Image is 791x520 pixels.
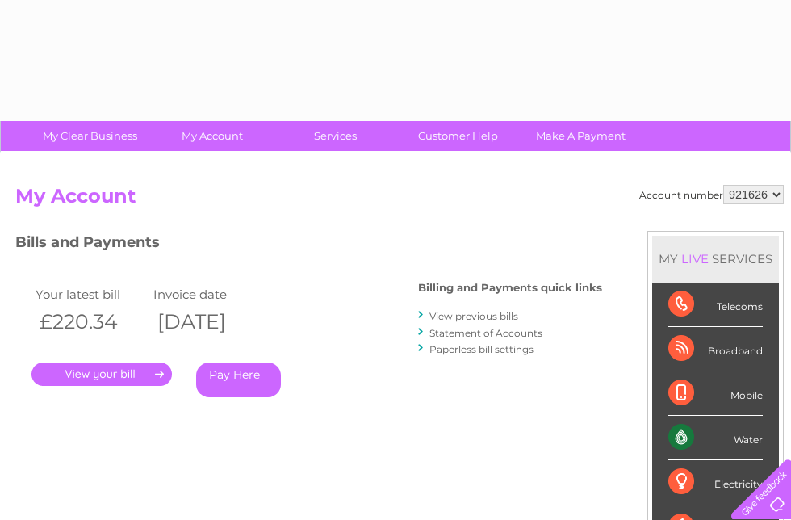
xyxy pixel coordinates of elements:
a: View previous bills [429,310,518,322]
a: My Clear Business [23,121,157,151]
a: Statement of Accounts [429,327,542,339]
a: . [31,363,172,386]
th: £220.34 [31,305,149,338]
a: Paperless bill settings [429,343,534,355]
div: LIVE [678,251,712,266]
div: Telecoms [668,283,763,327]
h2: My Account [15,185,784,216]
a: My Account [146,121,279,151]
a: Make A Payment [514,121,647,151]
div: Mobile [668,371,763,416]
div: Electricity [668,460,763,505]
a: Services [269,121,402,151]
h4: Billing and Payments quick links [418,282,602,294]
div: Broadband [668,327,763,371]
a: Customer Help [391,121,525,151]
th: [DATE] [149,305,267,338]
div: Water [668,416,763,460]
a: Pay Here [196,363,281,397]
h3: Bills and Payments [15,231,602,259]
td: Your latest bill [31,283,149,305]
div: Account number [639,185,784,204]
td: Invoice date [149,283,267,305]
div: MY SERVICES [652,236,779,282]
